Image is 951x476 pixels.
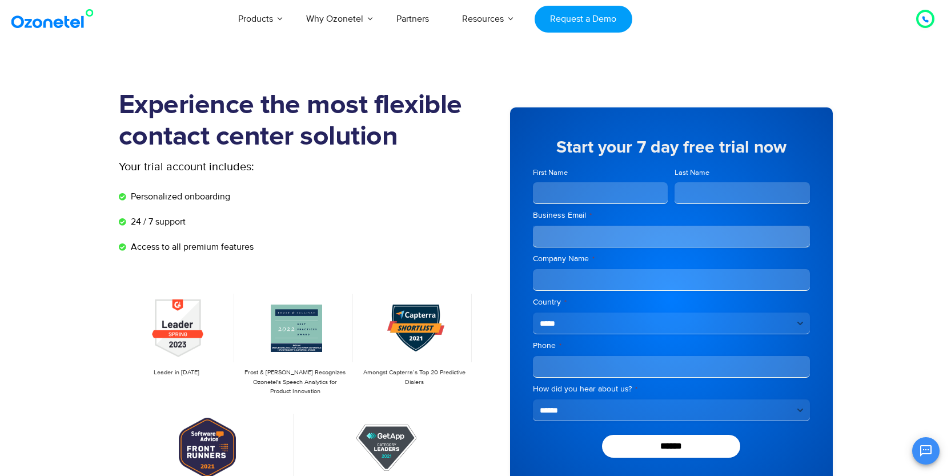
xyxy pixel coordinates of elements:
label: Business Email [533,210,810,221]
span: Personalized onboarding [128,190,230,203]
label: Phone [533,340,810,351]
p: Frost & [PERSON_NAME] Recognizes Ozonetel's Speech Analytics for Product Innovation [243,368,347,397]
span: 24 / 7 support [128,215,186,229]
h1: Experience the most flexible contact center solution [119,90,476,153]
p: Leader in [DATE] [125,368,228,378]
h5: Start your 7 day free trial now [533,139,810,156]
p: Amongst Capterra’s Top 20 Predictive Dialers [362,368,466,387]
p: Your trial account includes: [119,158,390,175]
label: First Name [533,167,668,178]
button: Open chat [912,437,940,465]
label: Last Name [675,167,810,178]
label: Country [533,297,810,308]
span: Access to all premium features [128,240,254,254]
a: Request a Demo [535,6,632,33]
label: How did you hear about us? [533,383,810,395]
label: Company Name [533,253,810,265]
